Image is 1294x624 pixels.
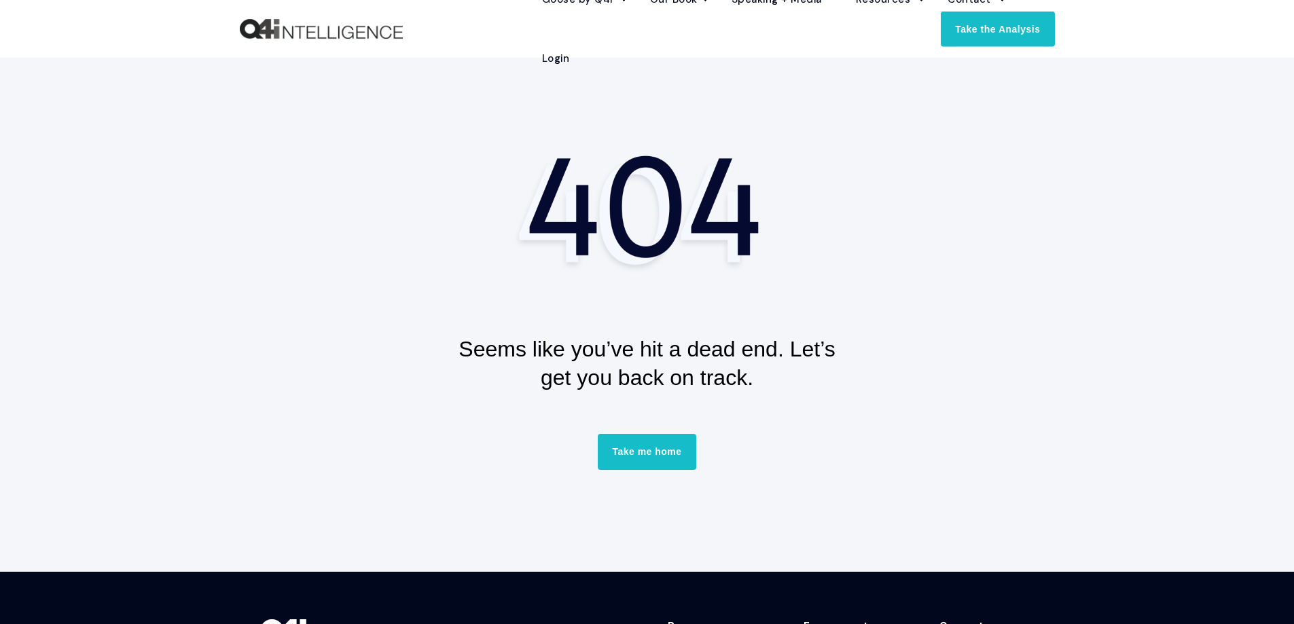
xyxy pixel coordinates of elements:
img: 404 Page Not Found [511,143,783,275]
span: Seems like you’ve hit a dead end. Let’s get you back on track. [459,337,835,390]
a: Back to Home [240,19,403,39]
img: Q4intelligence, LLC logo [240,19,403,39]
a: Login [525,29,570,88]
a: Take me home [598,434,696,469]
a: Take the Analysis [941,11,1054,46]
